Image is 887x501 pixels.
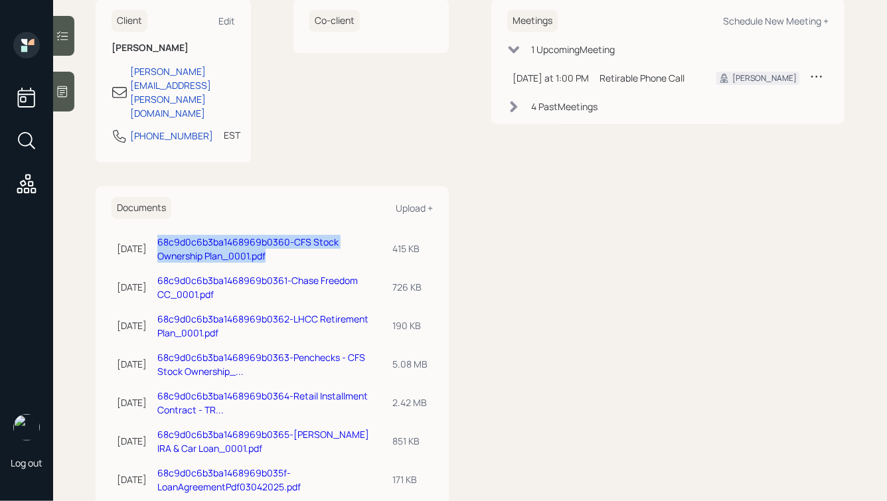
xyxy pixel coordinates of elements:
[130,129,213,143] div: [PHONE_NUMBER]
[723,15,829,27] div: Schedule New Meeting +
[157,428,369,455] a: 68c9d0c6b3ba1468969b0365-[PERSON_NAME] IRA & Car Loan_0001.pdf
[117,472,147,486] div: [DATE]
[392,472,428,486] div: 171 KB
[157,466,301,493] a: 68c9d0c6b3ba1468969b035f-LoanAgreementPdf03042025.pdf
[157,236,339,262] a: 68c9d0c6b3ba1468969b0360-CFS Stock Ownership Plan_0001.pdf
[392,280,428,294] div: 726 KB
[392,434,428,448] div: 851 KB
[117,280,147,294] div: [DATE]
[117,434,147,448] div: [DATE]
[531,100,598,113] div: 4 Past Meeting s
[392,242,428,255] div: 415 KB
[117,357,147,371] div: [DATE]
[11,457,42,469] div: Log out
[513,71,589,85] div: [DATE] at 1:00 PM
[117,395,147,409] div: [DATE]
[112,42,235,54] h6: [PERSON_NAME]
[507,10,558,32] h6: Meetings
[531,42,615,56] div: 1 Upcoming Meeting
[112,197,171,219] h6: Documents
[392,357,428,371] div: 5.08 MB
[157,313,368,339] a: 68c9d0c6b3ba1468969b0362-LHCC Retirement Plan_0001.pdf
[117,242,147,255] div: [DATE]
[130,64,235,120] div: [PERSON_NAME][EMAIL_ADDRESS][PERSON_NAME][DOMAIN_NAME]
[392,319,428,332] div: 190 KB
[396,202,433,214] div: Upload +
[13,414,40,441] img: hunter_neumayer.jpg
[117,319,147,332] div: [DATE]
[309,10,360,32] h6: Co-client
[218,15,235,27] div: Edit
[157,390,368,416] a: 68c9d0c6b3ba1468969b0364-Retail Installment Contract - TR...
[224,128,240,142] div: EST
[732,72,797,84] div: [PERSON_NAME]
[600,71,695,85] div: Retirable Phone Call
[157,274,358,301] a: 68c9d0c6b3ba1468969b0361-Chase Freedom CC_0001.pdf
[157,351,365,378] a: 68c9d0c6b3ba1468969b0363-Penchecks - CFS Stock Ownership_...
[112,10,147,32] h6: Client
[392,395,428,409] div: 2.42 MB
